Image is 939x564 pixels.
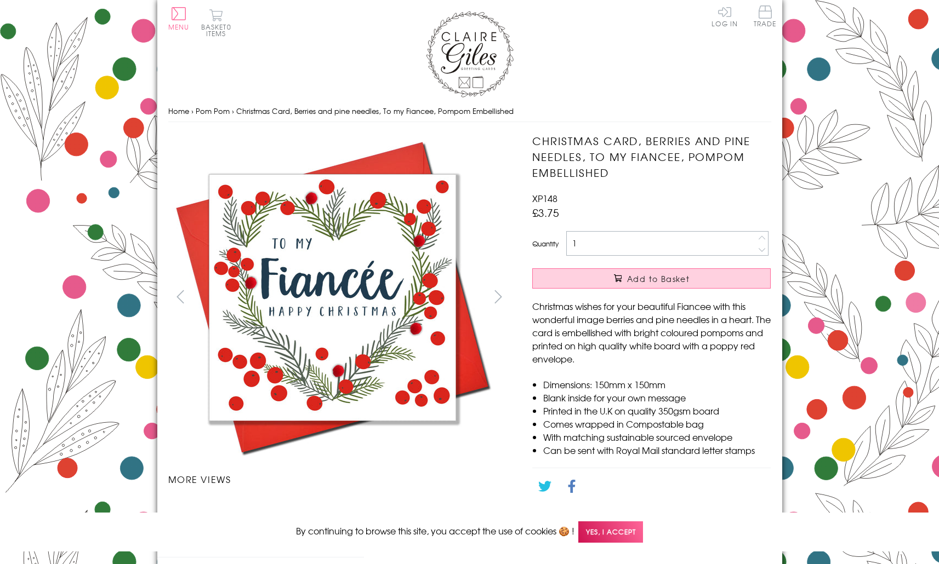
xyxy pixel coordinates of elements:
img: Christmas Card, Berries and pine needles, To my Fiancee, Pompom Embellished [210,510,211,510]
img: Christmas Card, Berries and pine needles, To my Fiancee, Pompom Embellished [168,133,497,462]
a: Log In [712,5,738,27]
nav: breadcrumbs [168,100,771,123]
button: Menu [168,7,190,30]
h1: Christmas Card, Berries and pine needles, To my Fiancee, Pompom Embellished [532,133,771,180]
li: Comes wrapped in Compostable bag [543,417,771,430]
button: Basket0 items [201,9,231,37]
button: prev [168,284,193,309]
span: Menu [168,22,190,32]
h3: More views [168,473,511,486]
span: Christmas Card, Berries and pine needles, To my Fiancee, Pompom Embellished [236,106,514,116]
li: Carousel Page 1 (Current Slide) [168,497,254,521]
img: Claire Giles Greetings Cards [426,11,514,97]
li: Can be sent with Royal Mail standard letter stamps [543,444,771,457]
li: Carousel Page 2 [254,497,339,521]
span: › [232,106,234,116]
a: Pom Pom [196,106,230,116]
img: Christmas Card, Berries and pine needles, To my Fiancee, Pompom Embellished [382,510,383,510]
li: Printed in the U.K on quality 350gsm board [543,404,771,417]
li: Carousel Page 4 [425,497,510,521]
a: Home [168,106,189,116]
ul: Carousel Pagination [168,497,511,521]
span: › [191,106,194,116]
li: With matching sustainable sourced envelope [543,430,771,444]
li: Dimensions: 150mm x 150mm [543,378,771,391]
p: Christmas wishes for your beautiful Fiancee with this wonderful image berries and pine needles in... [532,300,771,365]
a: Go back to the collection [542,509,648,522]
span: Add to Basket [627,273,690,284]
span: XP148 [532,192,557,205]
button: Add to Basket [532,268,771,289]
li: Blank inside for your own message [543,391,771,404]
span: Yes, I accept [578,521,643,543]
li: Carousel Page 3 [339,497,425,521]
button: next [486,284,510,309]
img: Christmas Card, Berries and pine needles, To my Fiancee, Pompom Embellished [510,133,839,462]
span: 0 items [206,22,231,38]
label: Quantity [532,239,559,249]
a: Trade [754,5,777,29]
span: Trade [754,5,777,27]
span: £3.75 [532,205,559,220]
img: Christmas Card, Berries and pine needles, To my Fiancee, Pompom Embellished [468,510,468,510]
